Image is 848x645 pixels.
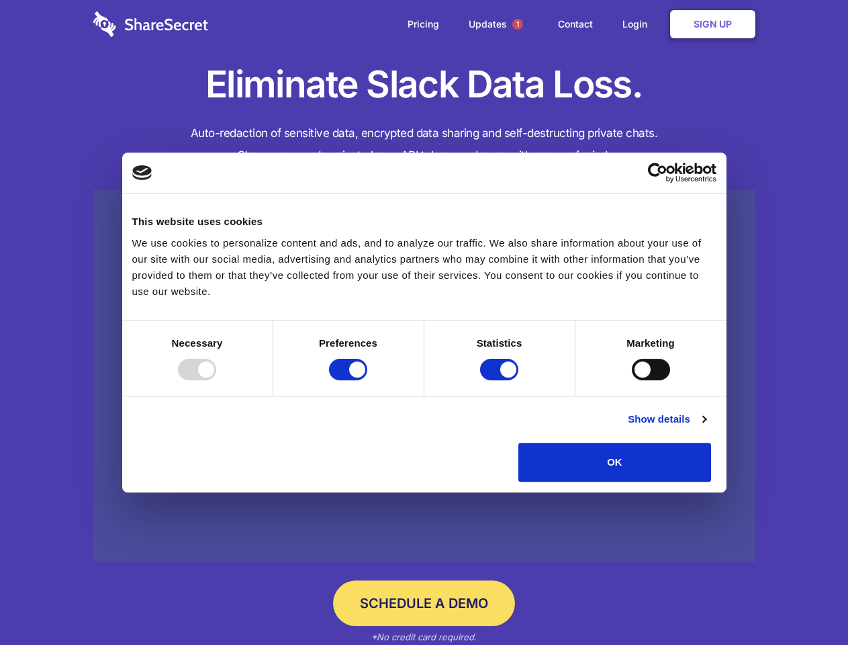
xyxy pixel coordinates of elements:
h1: Eliminate Slack Data Loss. [93,60,755,109]
a: Usercentrics Cookiebot - opens in a new window [599,163,716,183]
strong: Preferences [319,337,377,349]
img: logo-wordmark-white-trans-d4663122ce5f474addd5e946df7df03e33cb6a1c49d2221995e7729f52c070b2.svg [93,11,208,37]
h4: Auto-redaction of sensitive data, encrypted data sharing and self-destructing private chats. Shar... [93,122,755,167]
a: Contact [545,3,606,45]
span: 1 [512,19,523,30]
div: This website uses cookies [132,214,716,230]
strong: Statistics [477,337,522,349]
a: Sign Up [670,10,755,38]
div: We use cookies to personalize content and ads, and to analyze our traffic. We also share informat... [132,235,716,300]
button: OK [518,443,711,482]
strong: Marketing [626,337,675,349]
a: Login [609,3,667,45]
a: Wistia video thumbnail [93,189,755,562]
img: logo [132,165,152,180]
a: Schedule a Demo [333,580,515,626]
strong: Necessary [172,337,223,349]
a: Pricing [394,3,453,45]
a: Show details [628,411,706,427]
em: *No credit card required. [371,632,477,642]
